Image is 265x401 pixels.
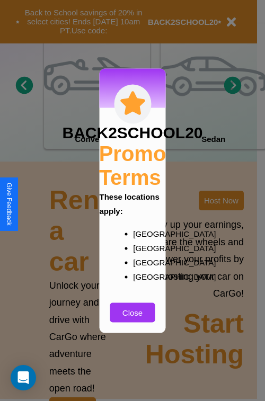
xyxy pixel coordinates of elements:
[5,183,13,226] div: Give Feedback
[110,302,155,322] button: Close
[100,192,160,215] b: These locations apply:
[133,226,153,240] p: [GEOGRAPHIC_DATA]
[133,240,153,255] p: [GEOGRAPHIC_DATA]
[133,269,153,283] p: [GEOGRAPHIC_DATA]
[133,255,153,269] p: [GEOGRAPHIC_DATA]
[62,123,202,141] h3: BACK2SCHOOL20
[11,365,36,390] div: Open Intercom Messenger
[99,141,166,189] h2: Promo Terms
